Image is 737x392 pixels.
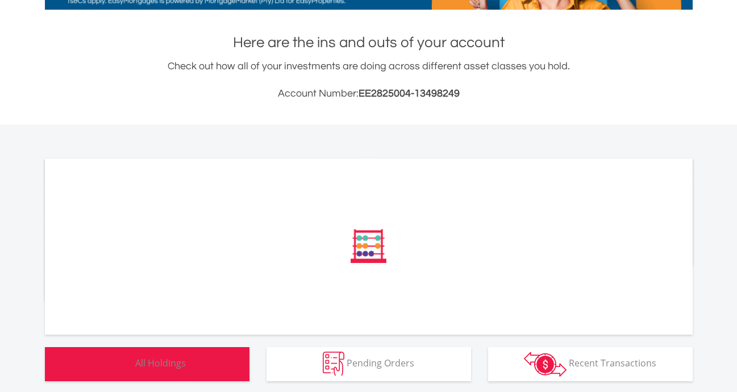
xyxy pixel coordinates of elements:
span: EE2825004-13498249 [359,88,460,99]
span: Pending Orders [347,357,414,369]
span: All Holdings [135,357,186,369]
button: All Holdings [45,347,249,381]
h3: Account Number: [45,86,693,102]
button: Recent Transactions [488,347,693,381]
img: pending_instructions-wht.png [323,352,344,376]
div: Check out how all of your investments are doing across different asset classes you hold. [45,59,693,102]
span: Recent Transactions [569,357,656,369]
img: holdings-wht.png [109,352,133,376]
h1: Here are the ins and outs of your account [45,32,693,53]
img: transactions-zar-wht.png [524,352,567,377]
button: Pending Orders [267,347,471,381]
